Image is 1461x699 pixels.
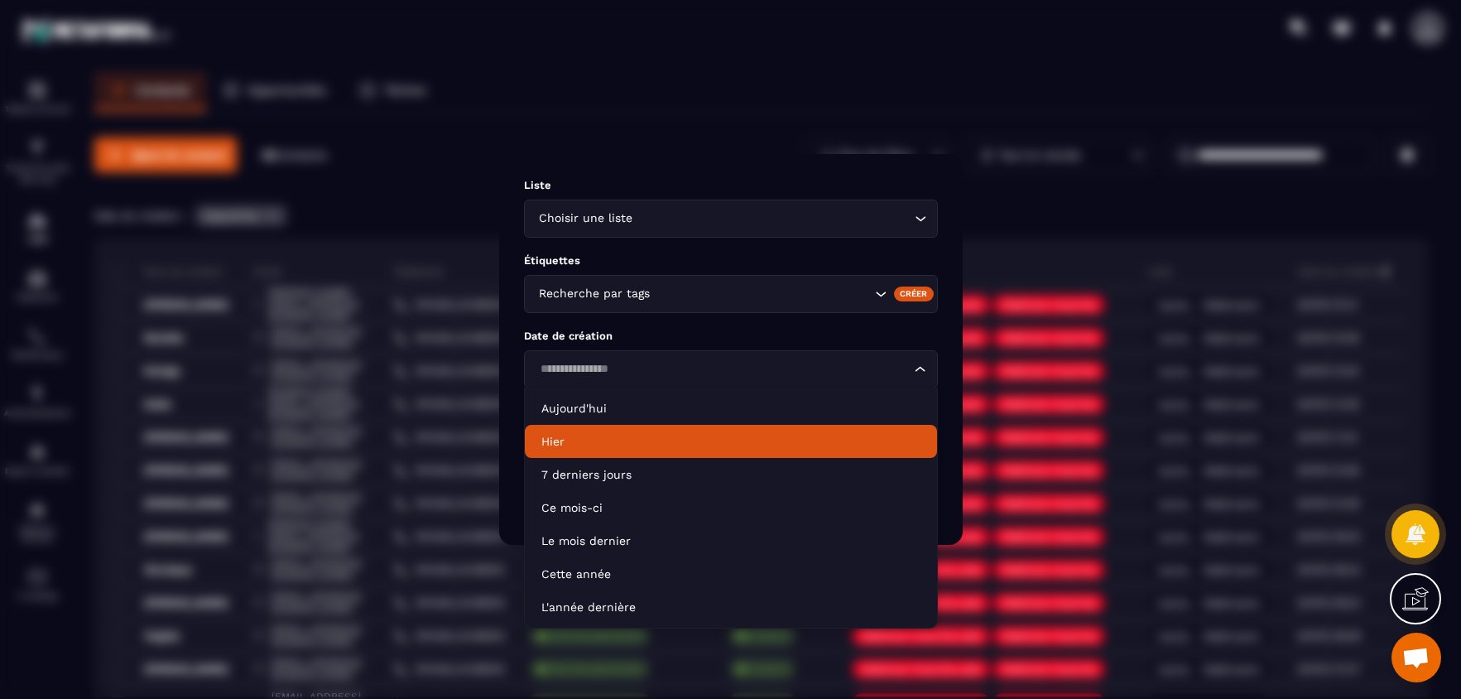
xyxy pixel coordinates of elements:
[893,287,934,301] div: Créer
[541,499,920,516] p: Ce mois-ci
[541,599,920,615] p: L'année dernière
[535,210,636,228] span: Choisir une liste
[541,466,920,483] p: 7 derniers jours
[535,285,653,303] span: Recherche par tags
[535,360,911,378] input: Search for option
[541,400,920,417] p: Aujourd'hui
[541,566,920,582] p: Cette année
[524,179,938,191] p: Liste
[541,433,920,450] p: Hier
[1391,633,1441,682] a: Ouvrir le chat
[636,210,911,228] input: Search for option
[653,285,871,303] input: Search for option
[524,254,938,267] p: Étiquettes
[524,200,938,238] div: Search for option
[524,275,938,313] div: Search for option
[524,350,938,388] div: Search for option
[541,533,920,549] p: Le mois dernier
[524,330,938,342] p: Date de création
